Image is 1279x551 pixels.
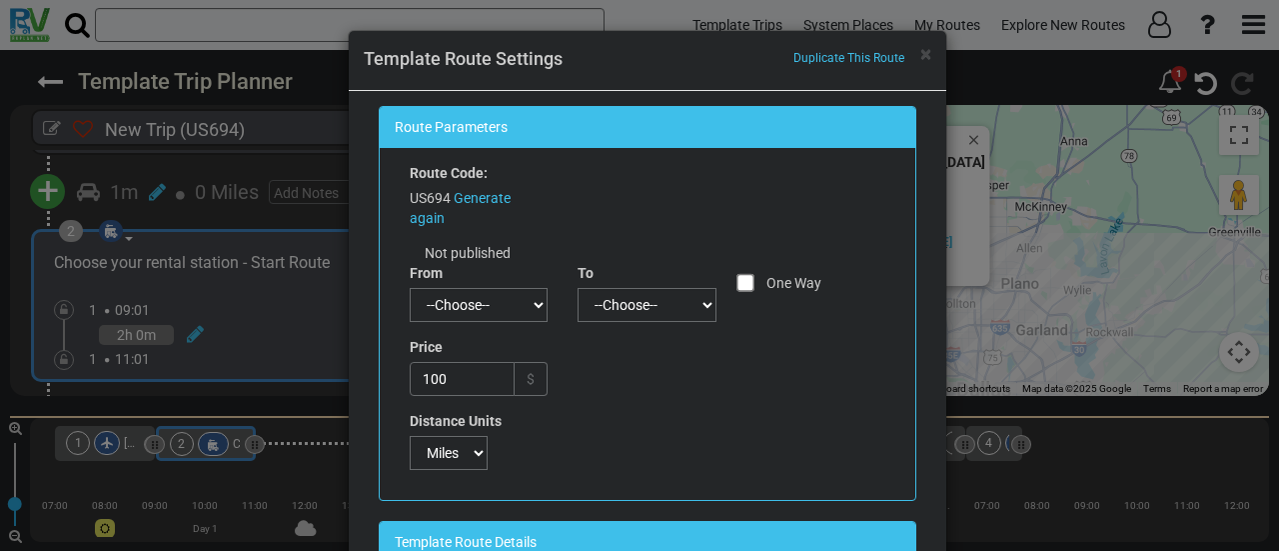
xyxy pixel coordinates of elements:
[410,263,443,283] label: From
[410,163,488,183] label: Route Code:
[410,190,511,226] a: Generate again
[364,46,931,72] h4: Template Route Settings
[410,411,502,431] label: Distance Units
[425,245,511,261] span: Not published
[578,263,594,283] label: To
[920,44,931,65] button: Close
[793,51,904,65] span: Duplicate This Route
[766,275,821,291] span: One Way
[380,107,915,148] div: Route Parameters
[410,337,443,357] label: Price
[515,362,548,396] span: $
[410,190,451,206] span: US694
[920,42,931,66] span: ×
[736,273,756,293] input: One Way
